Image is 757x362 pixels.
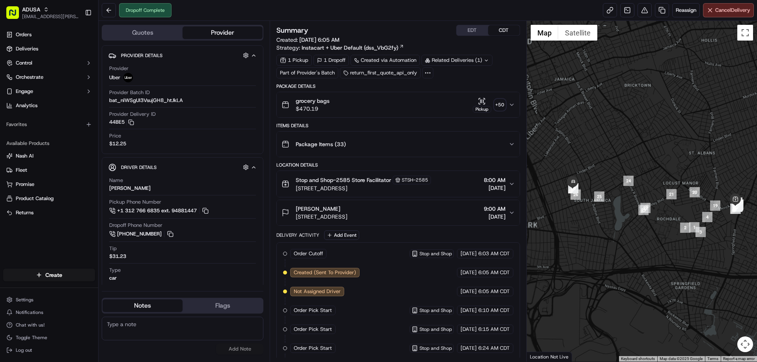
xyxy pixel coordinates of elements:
div: 💻 [67,115,73,121]
button: Quotes [103,26,183,39]
h3: Summary [276,27,308,34]
div: Related Deliveries (1) [421,55,492,66]
button: Chat with us! [3,319,95,330]
span: 9:00 AM [484,205,505,213]
div: Delivery Activity [276,232,319,238]
button: Promise [3,178,95,191]
div: $31.23 [109,253,126,260]
img: Nash [8,8,24,24]
div: 1 [689,222,699,232]
span: 6:05 AM CDT [478,269,510,276]
span: Fleet [16,167,27,174]
div: Location Details [276,162,520,168]
button: Driver Details [108,161,257,174]
div: 1 Dropoff [313,55,349,66]
a: Powered byPylon [56,133,95,139]
button: Toggle Theme [3,332,95,343]
button: Reassign [672,3,700,17]
div: 22 [640,203,651,213]
button: CDT [488,25,520,35]
button: Product Catalog [3,192,95,205]
div: [PERSON_NAME] [109,185,151,192]
div: Package Details [276,83,520,89]
div: car [109,275,117,282]
div: 4 [702,212,712,222]
p: Welcome 👋 [8,32,144,44]
span: STSH-2585 [402,177,428,183]
span: [STREET_ADDRESS] [296,213,347,221]
div: 25 [594,191,604,202]
a: Report a map error [723,356,755,361]
button: Provider Details [108,49,257,62]
span: Order Pick Start [294,345,332,352]
span: Promise [16,181,34,188]
span: Pickup Phone Number [109,199,161,206]
button: Notifications [3,307,95,318]
span: Instacart + Uber Default (dss_VbG2fy) [302,44,398,52]
span: +1 312 766 6835 ext. 94881447 [117,207,197,214]
button: Show street map [531,25,558,41]
span: [DATE] [461,269,477,276]
button: Create [3,269,95,281]
div: 29 [568,183,578,193]
span: bat_nlWSgUI3VsujGH8_htJkLA [109,97,183,104]
button: grocery bags$470.19Pickup+50 [277,92,519,117]
span: [DATE] [484,213,505,221]
span: Provider Details [121,52,162,59]
a: Deliveries [3,43,95,55]
span: Uber [109,74,120,81]
span: [PHONE_NUMBER] [117,230,162,238]
span: Tip [109,245,117,252]
span: grocery bags [296,97,330,105]
span: Cancel Delivery [715,7,750,14]
div: We're available if you need us! [27,83,100,89]
span: Product Catalog [16,195,54,202]
div: Start new chat [27,75,129,83]
span: [DATE] [461,345,477,352]
span: 6:15 AM CDT [478,326,510,333]
div: + 50 [494,99,505,110]
div: 13 [731,204,741,214]
div: 17 [733,200,743,210]
button: [EMAIL_ADDRESS][PERSON_NAME][DOMAIN_NAME] [22,13,78,20]
button: EDT [457,25,488,35]
button: Fleet [3,164,95,176]
span: Pylon [78,134,95,139]
span: Type [109,267,121,274]
button: ADUSA[EMAIL_ADDRESS][PERSON_NAME][DOMAIN_NAME] [3,3,82,22]
span: Stop and Shop [420,345,452,351]
button: Returns [3,206,95,219]
a: Returns [6,209,92,216]
div: 7 [733,200,743,211]
div: Location Not Live [527,352,572,362]
span: Provider Batch ID [109,89,150,96]
span: Chat with us! [16,322,45,328]
span: Create [45,271,62,279]
a: Orders [3,28,95,41]
span: Log out [16,347,32,353]
span: Order Cutoff [294,250,323,257]
button: Show satellite imagery [558,25,597,41]
div: Items Details [276,123,520,129]
span: Analytics [16,102,37,109]
button: +1 312 766 6835 ext. 94881447 [109,206,210,215]
span: Orchestrate [16,74,43,81]
div: Favorites [3,118,95,131]
img: Google [529,351,555,362]
button: Map camera controls [737,336,753,352]
span: [DATE] [484,184,505,192]
button: ADUSA [22,6,40,13]
button: Toggle fullscreen view [737,25,753,41]
div: 26 [571,189,581,200]
a: 💻API Documentation [63,111,130,125]
div: 23 [638,205,649,215]
div: 21 [666,189,677,199]
span: Reassign [676,7,696,14]
span: Engage [16,88,33,95]
span: Created (Sent To Provider) [294,269,356,276]
input: Got a question? Start typing here... [21,51,142,59]
button: Notes [103,299,183,312]
button: Stop and Shop-2585 Store FacilitatorSTSH-2585[STREET_ADDRESS]8:00 AM[DATE] [277,171,519,197]
span: $12.25 [109,140,126,147]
